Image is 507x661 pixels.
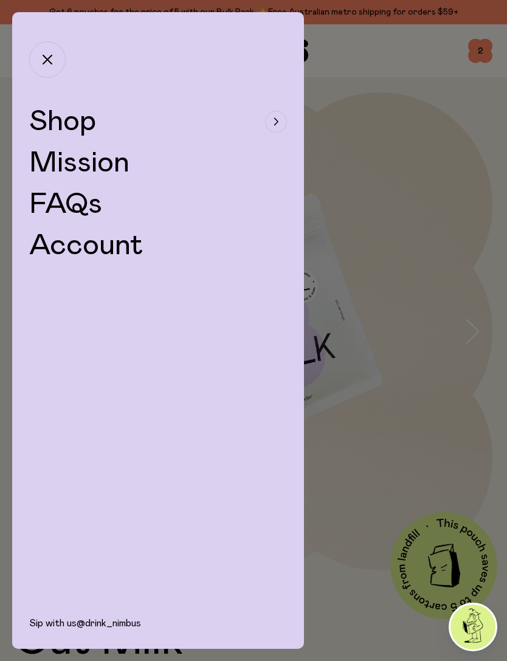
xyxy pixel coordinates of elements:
[450,604,495,649] img: agent
[29,231,143,260] a: Account
[77,618,141,628] a: @drink_nimbus
[29,107,287,136] button: Shop
[29,190,102,219] a: FAQs
[29,107,96,136] span: Shop
[29,148,129,178] a: Mission
[12,617,304,649] div: Sip with us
